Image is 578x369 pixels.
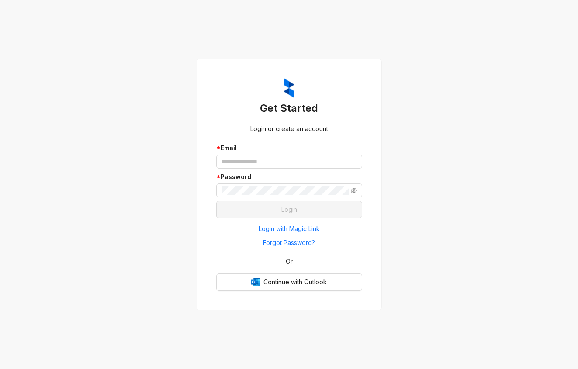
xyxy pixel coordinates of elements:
[263,238,315,248] span: Forgot Password?
[251,278,260,286] img: Outlook
[351,187,357,193] span: eye-invisible
[216,201,362,218] button: Login
[216,222,362,236] button: Login with Magic Link
[216,236,362,250] button: Forgot Password?
[216,273,362,291] button: OutlookContinue with Outlook
[216,101,362,115] h3: Get Started
[263,277,327,287] span: Continue with Outlook
[280,257,299,266] span: Or
[284,78,294,98] img: ZumaIcon
[259,224,320,234] span: Login with Magic Link
[216,143,362,153] div: Email
[216,124,362,134] div: Login or create an account
[216,172,362,182] div: Password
